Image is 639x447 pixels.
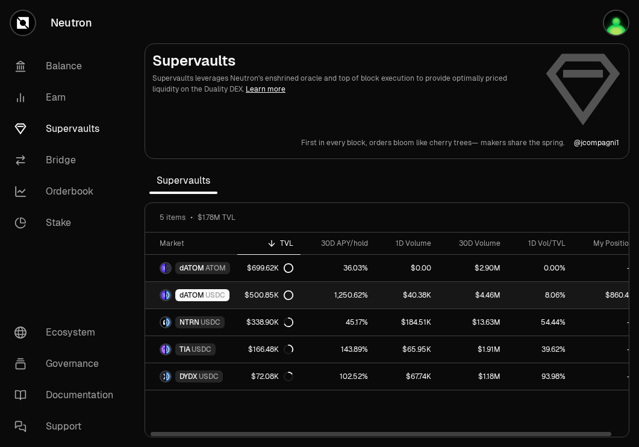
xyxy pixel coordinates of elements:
a: $67.74K [375,363,438,390]
div: 30D Volume [446,239,500,248]
a: 8.06% [508,282,573,308]
div: $699.62K [247,263,293,273]
img: USDC Logo [166,372,170,381]
a: Bridge [5,145,130,176]
div: $500.85K [245,290,293,300]
span: NTRN [179,317,199,327]
a: $40.38K [375,282,438,308]
a: 45.17% [301,309,375,336]
a: Learn more [246,84,285,94]
p: orders bloom like cherry trees— [369,138,478,148]
a: Stake [5,207,130,239]
img: dATOM Logo [161,263,165,273]
a: NTRN LogoUSDC LogoNTRNUSDC [145,309,237,336]
a: 36.03% [301,255,375,281]
a: $65.95K [375,336,438,363]
img: ATOM Logo [166,263,170,273]
a: 143.89% [301,336,375,363]
span: USDC [201,317,220,327]
div: TVL [245,239,293,248]
p: First in every block, [301,138,367,148]
h2: Supervaults [152,51,535,70]
span: USDC [192,345,211,354]
a: $13.63M [438,309,508,336]
a: dATOM LogoATOM LogodATOMATOM [145,255,237,281]
a: Balance [5,51,130,82]
div: My Position [580,239,633,248]
div: $72.08K [251,372,293,381]
a: 39.62% [508,336,573,363]
a: $0.00 [375,255,438,281]
a: TIA LogoUSDC LogoTIAUSDC [145,336,237,363]
span: USDC [205,290,225,300]
img: USDC Logo [166,290,170,300]
a: $4.46M [438,282,508,308]
a: @jcompagni1 [574,138,619,148]
div: $338.90K [246,317,293,327]
a: Earn [5,82,130,113]
a: Governance [5,348,130,380]
span: dATOM [179,290,204,300]
a: $2.90M [438,255,508,281]
img: USDC Logo [166,317,170,327]
a: $338.90K [237,309,301,336]
a: Support [5,411,130,442]
div: Market [160,239,230,248]
img: TIA Logo [161,345,165,354]
div: 1D Vol/TVL [515,239,566,248]
span: $1.78M TVL [198,213,235,222]
a: dATOM LogoUSDC LogodATOMUSDC [145,282,237,308]
a: $699.62K [237,255,301,281]
img: NTRN Logo [161,317,165,327]
p: makers share the spring. [481,138,564,148]
a: 102.52% [301,363,375,390]
span: DYDX [179,372,198,381]
a: $72.08K [237,363,301,390]
a: 54.44% [508,309,573,336]
a: $166.48K [237,336,301,363]
a: 0.00% [508,255,573,281]
a: Orderbook [5,176,130,207]
img: dATOM Logo [161,290,165,300]
a: Supervaults [5,113,130,145]
span: 5 items [160,213,185,222]
a: 1,250.62% [301,282,375,308]
span: ATOM [205,263,226,273]
div: $166.48K [248,345,293,354]
div: 30D APY/hold [308,239,368,248]
span: TIA [179,345,190,354]
a: First in every block,orders bloom like cherry trees—makers share the spring. [301,138,564,148]
a: Documentation [5,380,130,411]
a: Ecosystem [5,317,130,348]
a: 93.98% [508,363,573,390]
p: @ jcompagni1 [574,138,619,148]
a: $1.18M [438,363,508,390]
a: $184.51K [375,309,438,336]
img: DYDX Logo [161,372,165,381]
span: USDC [199,372,219,381]
a: DYDX LogoUSDC LogoDYDXUSDC [145,363,237,390]
a: $500.85K [237,282,301,308]
img: Atom Staking [604,11,628,35]
img: USDC Logo [166,345,170,354]
span: Supervaults [149,169,217,193]
span: dATOM [179,263,204,273]
div: 1D Volume [382,239,431,248]
p: Supervaults leverages Neutron's enshrined oracle and top of block execution to provide optimally ... [152,73,535,95]
a: $1.91M [438,336,508,363]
